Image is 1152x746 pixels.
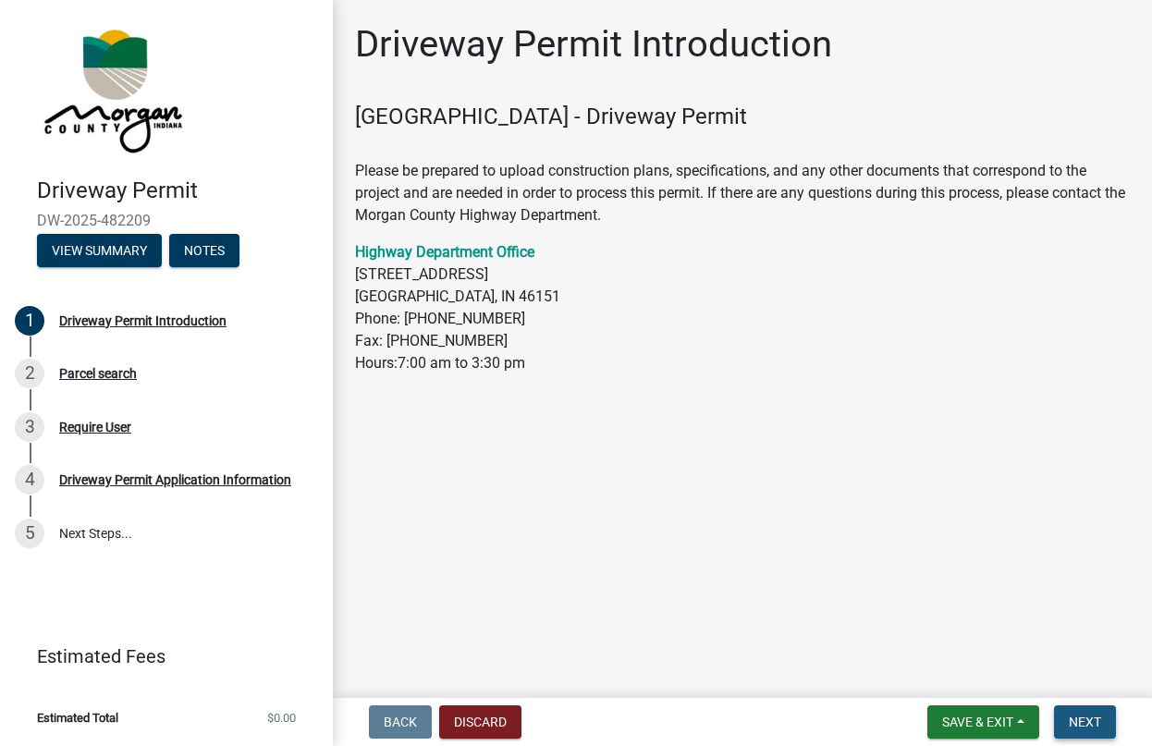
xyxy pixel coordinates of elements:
div: 2 [15,359,44,388]
button: Next [1054,705,1116,739]
div: Require User [59,421,131,434]
div: 4 [15,465,44,495]
h1: Driveway Permit Introduction [355,22,832,67]
img: Morgan County, Indiana [37,19,186,158]
wm-modal-confirm: Summary [37,244,162,259]
a: Estimated Fees [15,638,303,675]
button: Save & Exit [927,705,1039,739]
span: Next [1069,715,1101,729]
div: 1 [15,306,44,336]
div: 3 [15,412,44,442]
button: Back [369,705,432,739]
div: Parcel search [59,367,137,380]
span: $0.00 [267,712,296,724]
div: Driveway Permit Application Information [59,473,291,486]
span: DW-2025-482209 [37,212,296,229]
div: 5 [15,519,44,548]
h4: Driveway Permit [37,177,318,204]
p: [STREET_ADDRESS] [GEOGRAPHIC_DATA], IN 46151 Phone: [PHONE_NUMBER] Fax: [PHONE_NUMBER] Hours:7:00... [355,241,1130,374]
span: Estimated Total [37,712,118,724]
button: View Summary [37,234,162,267]
p: Please be prepared to upload construction plans, specifications, and any other documents that cor... [355,138,1130,226]
span: Back [384,715,417,729]
div: Driveway Permit Introduction [59,314,227,327]
button: Discard [439,705,521,739]
wm-modal-confirm: Notes [169,244,239,259]
a: Highway Department Office [355,243,534,261]
h4: [GEOGRAPHIC_DATA] - Driveway Permit [355,104,1130,130]
span: Save & Exit [942,715,1013,729]
button: Notes [169,234,239,267]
